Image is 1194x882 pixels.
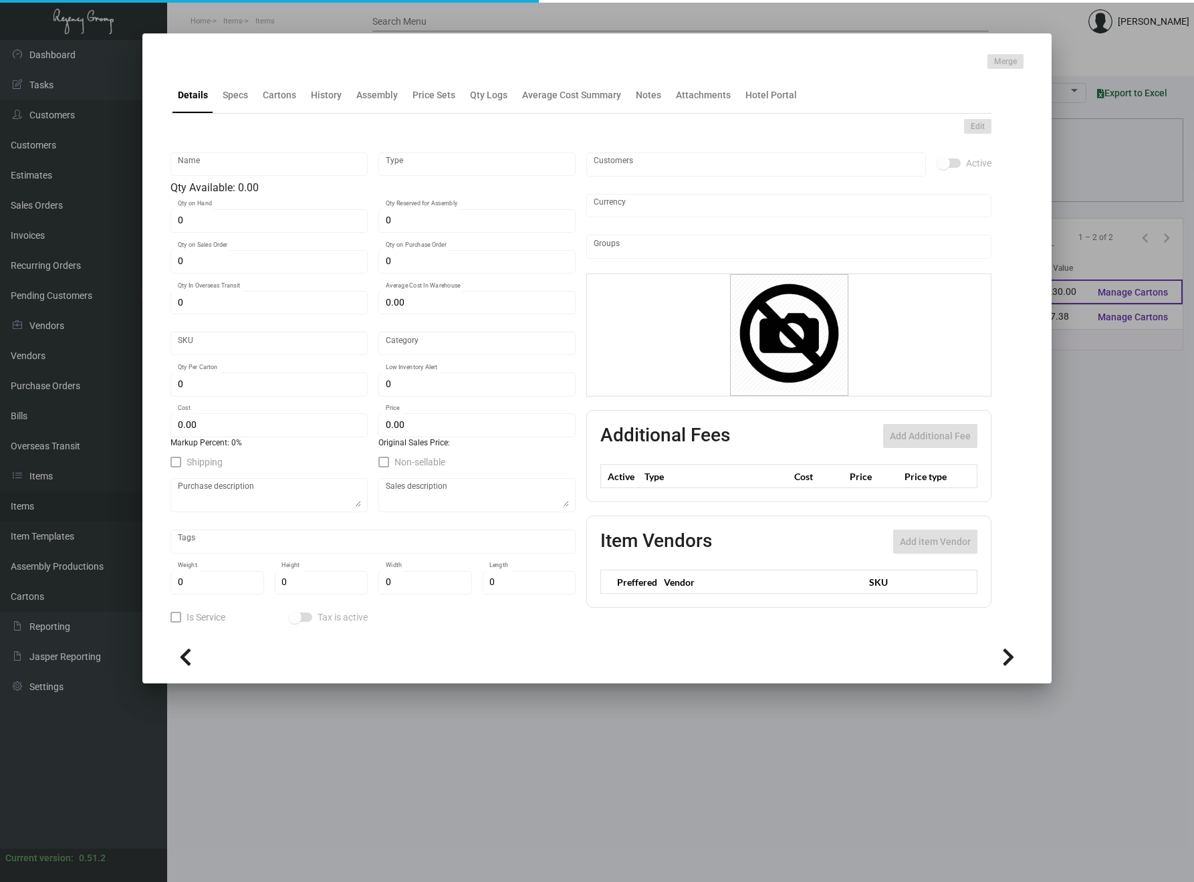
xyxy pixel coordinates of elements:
div: Attachments [676,88,731,102]
button: Edit [964,119,991,134]
th: Vendor [657,570,862,594]
div: Price Sets [412,88,455,102]
div: Average Cost Summary [522,88,621,102]
th: Price [846,465,901,488]
div: History [311,88,342,102]
th: Price type [901,465,961,488]
div: Current version: [5,851,74,865]
h2: Item Vendors [600,530,712,554]
h2: Additional Fees [600,424,730,448]
th: Type [641,465,791,488]
div: 0.51.2 [79,851,106,865]
div: Specs [223,88,248,102]
input: Add new.. [594,241,985,252]
button: Add item Vendor [893,530,977,554]
span: Is Service [187,609,225,625]
span: Shipping [187,454,223,470]
span: Non-sellable [394,454,445,470]
span: Active [966,155,991,171]
th: Preffered [601,570,658,594]
div: Assembly [356,88,398,102]
th: SKU [862,570,977,594]
button: Add Additional Fee [883,424,977,448]
div: Hotel Portal [745,88,797,102]
span: Tax is active [318,609,368,625]
th: Active [601,465,642,488]
div: Qty Logs [470,88,507,102]
div: Details [178,88,208,102]
div: Notes [636,88,661,102]
span: Edit [971,121,985,132]
span: Add item Vendor [900,536,971,547]
span: Add Additional Fee [890,431,971,441]
div: Qty Available: 0.00 [170,180,576,196]
button: Merge [987,54,1024,69]
input: Add new.. [594,159,919,170]
th: Cost [791,465,846,488]
span: Merge [994,56,1017,68]
div: Cartons [263,88,296,102]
